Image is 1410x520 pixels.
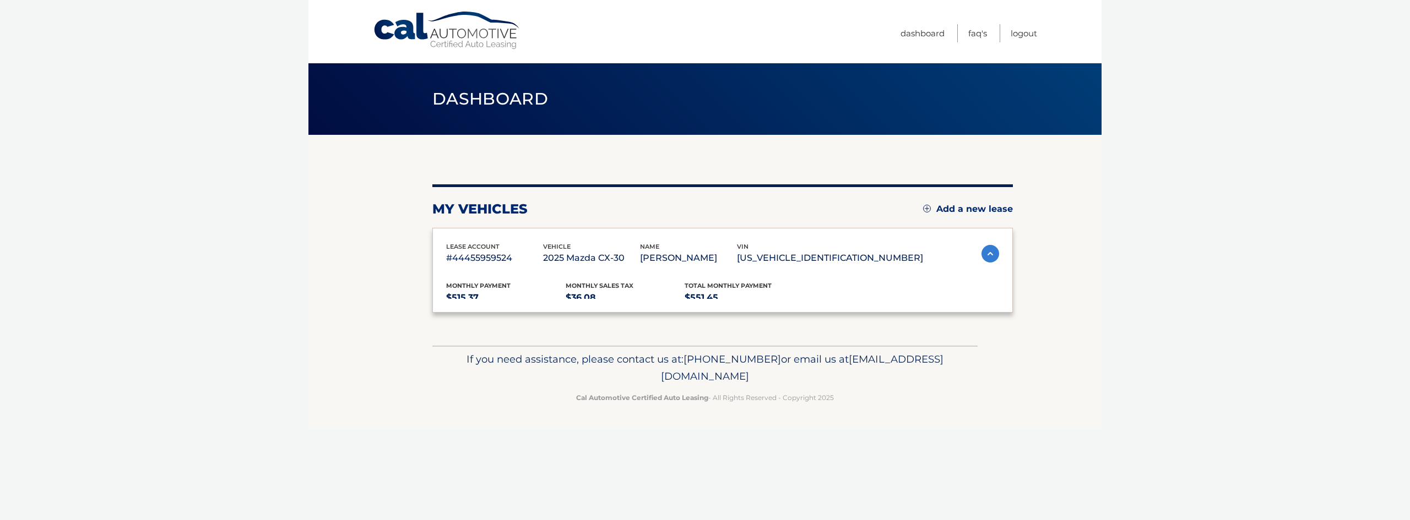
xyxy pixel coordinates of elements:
span: vehicle [543,243,571,250]
img: add.svg [923,205,931,212]
p: - All Rights Reserved - Copyright 2025 [440,392,970,403]
strong: Cal Automotive Certified Auto Leasing [576,393,708,402]
img: accordion-active.svg [981,245,999,262]
span: vin [737,243,749,250]
a: Dashboard [901,24,945,42]
h2: my vehicles [432,201,528,217]
a: Logout [1011,24,1037,42]
span: name [640,243,659,250]
p: [PERSON_NAME] [640,250,737,266]
a: Cal Automotive [373,11,522,50]
span: Total Monthly Payment [685,282,772,289]
p: #44455959524 [446,250,543,266]
a: FAQ's [968,24,987,42]
span: [PHONE_NUMBER] [684,353,781,365]
p: 2025 Mazda CX-30 [543,250,640,266]
p: $36.08 [566,290,685,305]
p: If you need assistance, please contact us at: or email us at [440,351,970,386]
span: Dashboard [432,89,548,109]
a: Add a new lease [923,204,1013,215]
p: [US_VEHICLE_IDENTIFICATION_NUMBER] [737,250,923,266]
span: lease account [446,243,500,250]
p: $551.45 [685,290,804,305]
span: Monthly sales Tax [566,282,633,289]
p: $515.37 [446,290,566,305]
span: Monthly Payment [446,282,511,289]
